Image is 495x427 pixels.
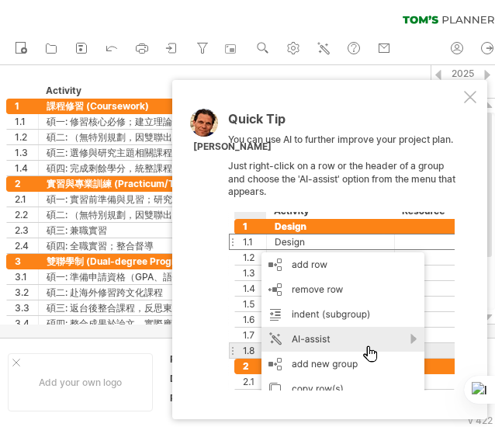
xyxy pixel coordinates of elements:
div: 1.2 [15,130,38,144]
div: 2.1 [15,192,38,207]
div: You can use AI to further improve your project plan. Just right-click on a row or the header of a... [228,113,461,391]
div: 1.4 [15,161,38,175]
div: Activity [46,83,279,99]
div: 2.3 [15,223,38,238]
div: 2.4 [15,238,38,253]
div: [PERSON_NAME] [193,141,272,154]
div: 3 [15,254,38,269]
div: 碩二: 赴海外修習跨文化課程 [47,285,279,300]
div: 碩二: （無特別規劃，因雙聯出國） [47,130,279,144]
div: v 422 [468,415,493,426]
div: 1 [15,99,38,113]
div: 1.1 [15,114,38,129]
div: Date: [170,372,255,385]
div: Project: [170,352,255,366]
div: 碩一: 修習核心必修；建立理論基礎 [47,114,279,129]
div: 3.3 [15,300,38,315]
div: Add your own logo [8,353,153,411]
div: 碩四: 整合成果於論文、實際應用 [47,316,279,331]
div: 3.4 [15,316,38,331]
div: 2.2 [15,207,38,222]
div: 碩三: 兼職實習 [47,223,279,238]
div: 碩一: 準備申請資格（GPA、語言檢定）；行前準備 [47,269,279,284]
div: 碩三: 返台後整合課程，反思東西方差異 [47,300,279,315]
div: 2 [15,176,38,191]
div: 碩四: 全職實習；整合督導 [47,238,279,253]
div: 3.1 [15,269,38,284]
div: 碩四: 完成剩餘學分，統整課程所學於實務與論文；準備考照 [47,161,279,175]
div: 課程修習 (Coursework) [47,99,279,113]
div: 1.3 [15,145,38,160]
div: 實習與專業訓練 (Practicum/Training) [47,176,279,191]
div: 3.2 [15,285,38,300]
div: 雙聯學制 (Dual-degree Program, if admitted) [47,254,279,269]
div: 碩一: 實習前準備與見習；研究/行政助理（以學業為主） [47,192,279,207]
div: 碩二: （無特別規劃，因雙聯出國） [47,207,279,222]
div: Project Number [170,391,255,404]
div: Quick Tip [228,113,461,134]
div: 碩三: 選修與研究主題相關課程；進階專題討論與跨領域選修 [47,145,279,160]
